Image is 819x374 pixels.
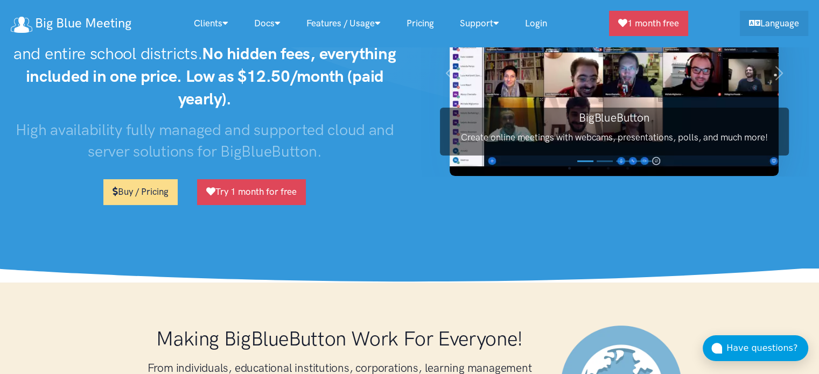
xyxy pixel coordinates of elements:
h3: BigBlueButton [440,110,789,125]
a: Pricing [394,12,447,35]
a: Big Blue Meeting [11,12,131,35]
a: Language [740,11,808,36]
a: Docs [241,12,293,35]
img: logo [11,17,32,33]
strong: No hidden fees, everything included in one price. Low as $12.50/month (paid yearly). [26,44,396,109]
a: Support [447,12,512,35]
a: Try 1 month for free [197,179,306,204]
a: 1 month free [609,11,688,36]
h1: Making BigBlueButton Work For Everyone! [141,326,539,351]
a: Login [512,12,560,35]
a: Buy / Pricing [103,179,178,204]
button: Have questions? [703,335,808,361]
div: Have questions? [726,341,808,355]
a: Features / Usage [293,12,394,35]
p: Create online meetings with webcams, presentations, polls, and much more! [440,130,789,145]
a: Clients [181,12,241,35]
h3: High availability fully managed and supported cloud and server solutions for BigBlueButton. [11,119,399,163]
